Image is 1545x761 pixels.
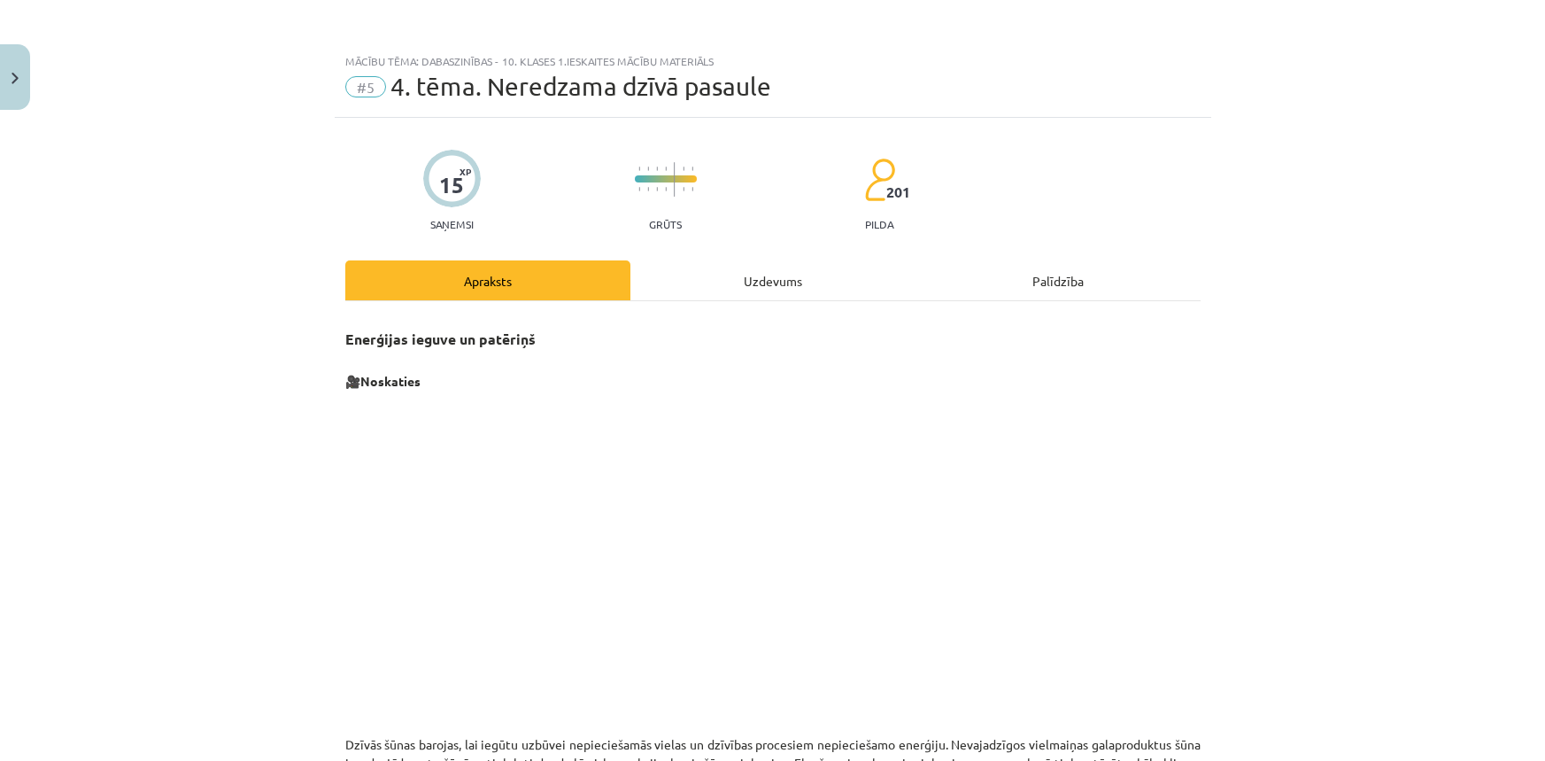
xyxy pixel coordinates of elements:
img: icon-short-line-57e1e144782c952c97e751825c79c345078a6d821885a25fce030b3d8c18986b.svg [691,187,693,191]
p: pilda [865,218,893,230]
b: Noskaties [360,373,421,389]
p: 🎥 [345,372,1201,391]
span: #5 [345,76,386,97]
img: students-c634bb4e5e11cddfef0936a35e636f08e4e9abd3cc4e673bd6f9a4125e45ecb1.svg [864,158,895,202]
div: Mācību tēma: Dabaszinības - 10. klases 1.ieskaites mācību materiāls [345,55,1201,67]
p: Grūts [649,218,682,230]
img: icon-short-line-57e1e144782c952c97e751825c79c345078a6d821885a25fce030b3d8c18986b.svg [638,187,640,191]
img: icon-short-line-57e1e144782c952c97e751825c79c345078a6d821885a25fce030b3d8c18986b.svg [647,167,649,171]
img: icon-close-lesson-0947bae3869378f0d4975bcd49f059093ad1ed9edebbc8119c70593378902aed.svg [12,73,19,84]
strong: Enerģijas ieguve un patēriņš [345,330,536,348]
img: icon-short-line-57e1e144782c952c97e751825c79c345078a6d821885a25fce030b3d8c18986b.svg [691,167,693,171]
p: Saņemsi [423,218,481,230]
img: icon-short-line-57e1e144782c952c97e751825c79c345078a6d821885a25fce030b3d8c18986b.svg [638,167,640,171]
div: Palīdzība [915,260,1201,300]
div: Uzdevums [630,260,915,300]
span: XP [460,167,471,176]
img: icon-short-line-57e1e144782c952c97e751825c79c345078a6d821885a25fce030b3d8c18986b.svg [647,187,649,191]
div: 15 [439,173,464,198]
div: Apraksts [345,260,630,300]
img: icon-short-line-57e1e144782c952c97e751825c79c345078a6d821885a25fce030b3d8c18986b.svg [683,187,684,191]
img: icon-short-line-57e1e144782c952c97e751825c79c345078a6d821885a25fce030b3d8c18986b.svg [656,187,658,191]
img: icon-short-line-57e1e144782c952c97e751825c79c345078a6d821885a25fce030b3d8c18986b.svg [683,167,684,171]
span: 201 [886,184,910,200]
img: icon-short-line-57e1e144782c952c97e751825c79c345078a6d821885a25fce030b3d8c18986b.svg [665,167,667,171]
img: icon-long-line-d9ea69661e0d244f92f715978eff75569469978d946b2353a9bb055b3ed8787d.svg [674,162,676,197]
img: icon-short-line-57e1e144782c952c97e751825c79c345078a6d821885a25fce030b3d8c18986b.svg [665,187,667,191]
span: 4. tēma. Neredzama dzīvā pasaule [390,72,771,101]
img: icon-short-line-57e1e144782c952c97e751825c79c345078a6d821885a25fce030b3d8c18986b.svg [656,167,658,171]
